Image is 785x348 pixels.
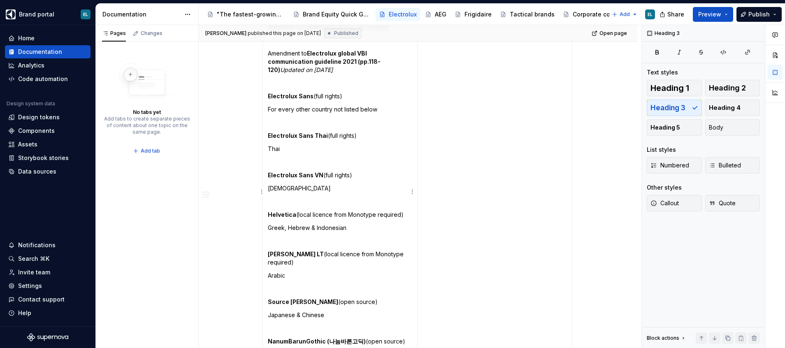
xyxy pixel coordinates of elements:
[709,84,746,92] span: Heading 2
[268,338,366,345] strong: NanumBarunGothic (나눔바른고딕)
[573,10,641,19] div: Corporate communication
[133,109,161,116] div: No tabs yet
[5,252,91,265] button: Search ⌘K
[334,30,358,37] span: Published
[5,59,91,72] a: Analytics
[705,100,760,116] button: Heading 4
[5,165,91,178] a: Data sources
[268,132,412,140] p: (full rights)
[204,8,288,21] a: "The fastest-growing companies are not branding their business … they are businessing their brands”
[589,28,631,39] a: Open page
[667,10,684,19] span: Share
[650,199,679,207] span: Callout
[705,119,760,136] button: Body
[7,100,55,107] div: Design system data
[389,10,417,19] div: Electrolux
[560,8,644,21] a: Corporate communication
[650,123,680,132] span: Heading 5
[376,8,420,21] a: Electrolux
[104,116,190,135] div: Add tabs to create separate pieces of content about one topic on the same page.
[5,266,91,279] a: Invite team
[5,45,91,58] a: Documentation
[268,224,412,232] p: Greek, Hebrew & Indonesian
[18,34,35,42] div: Home
[5,32,91,45] a: Home
[268,172,323,179] strong: Electrolux Sans VN
[18,75,68,83] div: Code automation
[268,311,412,319] p: Japanese & Chinese
[18,295,65,304] div: Contact support
[18,241,56,249] div: Notifications
[709,161,741,169] span: Bulleted
[647,68,678,77] div: Text styles
[268,251,324,258] strong: [PERSON_NAME] LT
[18,48,62,56] div: Documentation
[705,157,760,174] button: Bulleted
[5,72,91,86] a: Code automation
[5,239,91,252] button: Notifications
[102,10,180,19] div: Documentation
[280,66,333,73] em: Updated on [DATE]
[647,119,702,136] button: Heading 5
[5,279,91,292] a: Settings
[464,10,492,19] div: Frigidaire
[268,250,412,267] p: (local licence from Monotype required)
[422,8,450,21] a: AEG
[709,199,736,207] span: Quote
[698,10,721,19] span: Preview
[510,10,555,19] div: Tactical brands
[268,92,412,100] p: (full rights)
[27,333,68,341] svg: Supernova Logo
[650,161,689,169] span: Numbered
[709,104,741,112] span: Heading 4
[18,255,49,263] div: Search ⌘K
[205,30,246,37] span: [PERSON_NAME]
[268,184,412,193] p: [DEMOGRAPHIC_DATA]
[647,146,676,154] div: List styles
[18,140,37,148] div: Assets
[709,123,723,132] span: Body
[268,337,412,346] p: (open source)
[18,309,31,317] div: Help
[141,148,160,154] span: Add tab
[435,10,446,19] div: AEG
[268,211,296,218] strong: Helvetica
[248,30,321,37] div: published this page on [DATE]
[268,211,412,219] p: (local licence from Monotype required)
[18,127,55,135] div: Components
[647,332,687,344] div: Block actions
[83,11,88,18] div: EL
[130,145,164,157] button: Add tab
[303,10,371,19] div: Brand Equity Quick Guides
[650,84,689,92] span: Heading 1
[599,30,627,37] span: Open page
[268,132,328,139] strong: Electrolux Sans Thai
[647,183,682,192] div: Other styles
[268,50,381,73] strong: Electrolux global VBI communication guideline 2021 (pp.118-120)
[647,157,702,174] button: Numbered
[5,138,91,151] a: Assets
[5,306,91,320] button: Help
[217,10,285,19] div: "The fastest-growing companies are not branding their business … they are businessing their brands”
[647,195,702,211] button: Callout
[102,30,126,37] div: Pages
[268,171,412,179] p: (full rights)
[18,167,56,176] div: Data sources
[268,145,412,153] p: Thai
[5,293,91,306] button: Contact support
[693,7,733,22] button: Preview
[705,80,760,96] button: Heading 2
[290,8,374,21] a: Brand Equity Quick Guides
[204,6,608,23] div: Page tree
[18,268,50,276] div: Invite team
[497,8,558,21] a: Tactical brands
[655,7,690,22] button: Share
[19,10,54,19] div: Brand portal
[268,105,412,114] p: For every other country not listed below
[18,113,60,121] div: Design tokens
[647,335,679,341] div: Block actions
[736,7,782,22] button: Publish
[748,10,770,19] span: Publish
[451,8,495,21] a: Frigidaire
[18,154,69,162] div: Storybook stories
